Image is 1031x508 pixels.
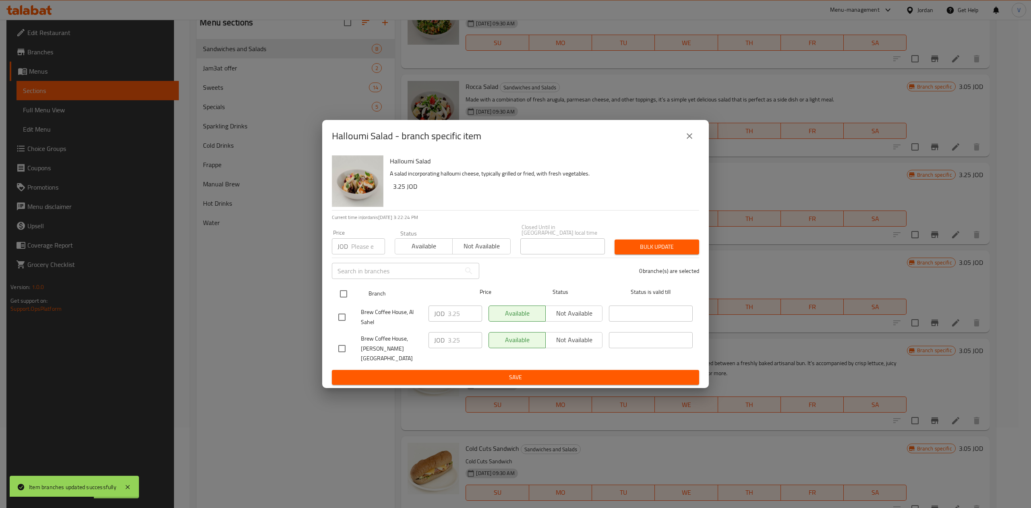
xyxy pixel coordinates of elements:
p: JOD [434,335,445,345]
button: close [680,126,699,146]
span: Branch [369,289,452,299]
span: Not available [456,240,507,252]
p: A salad incorporating halloumi cheese, typically grilled or fried, with fresh vegetables. [390,169,693,179]
p: JOD [337,242,348,251]
button: Not available [452,238,510,254]
p: 0 branche(s) are selected [639,267,699,275]
span: Price [459,287,512,297]
h6: Halloumi Salad [390,155,693,167]
button: Save [332,370,699,385]
p: JOD [434,309,445,318]
p: Current time in Jordan is [DATE] 3:22:24 PM [332,214,699,221]
span: Status [519,287,602,297]
span: Save [338,372,693,382]
h2: Halloumi Salad - branch specific item [332,130,481,142]
span: Bulk update [621,242,693,252]
div: Item branches updated successfully [29,483,116,491]
input: Please enter price [448,306,482,322]
button: Bulk update [615,240,699,254]
span: Brew Coffee House, [PERSON_NAME] [GEOGRAPHIC_DATA] [361,334,422,364]
input: Please enter price [448,332,482,348]
input: Please enter price [351,238,385,254]
img: Halloumi Salad [332,155,383,207]
span: Available [398,240,449,252]
span: Status is valid till [609,287,693,297]
span: Brew Coffee House, Al Sahel [361,307,422,327]
input: Search in branches [332,263,461,279]
h6: 3.25 JOD [393,181,693,192]
button: Available [395,238,453,254]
